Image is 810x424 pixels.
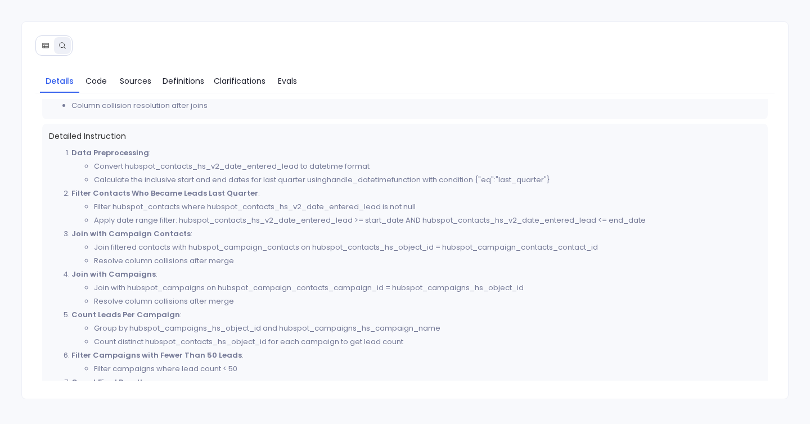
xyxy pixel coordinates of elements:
li: : [71,376,762,403]
span: Definitions [163,75,204,87]
li: Resolve column collisions after merge [94,254,762,268]
strong: Count Leads Per Campaign [71,309,180,320]
span: Clarifications [214,75,265,87]
strong: Data Preprocessing [71,147,149,158]
li: Column collision resolution after joins [71,99,762,112]
li: : [71,349,762,376]
li: : [71,268,762,308]
strong: Join with Campaign Contacts [71,228,191,239]
li: Join with hubspot_campaigns on hubspot_campaign_contacts_campaign_id = hubspot_campaigns_hs_objec... [94,281,762,295]
li: : [71,146,762,187]
span: Detailed Instruction [49,130,762,142]
strong: Count Final Result [71,377,143,387]
strong: Join with Campaigns [71,269,156,279]
li: : [71,187,762,227]
li: Apply date range filter: hubspot_contacts_hs_v2_date_entered_lead >= start_date AND hubspot_conta... [94,214,762,227]
li: Resolve column collisions after merge [94,295,762,308]
code: handle_datetime [327,174,391,185]
li: : [71,308,762,349]
span: Sources [120,75,151,87]
li: : [71,227,762,268]
li: Group by hubspot_campaigns_hs_object_id and hubspot_campaigns_hs_campaign_name [94,322,762,335]
strong: Filter Campaigns with Fewer Than 50 Leads [71,350,242,360]
span: Evals [278,75,297,87]
li: Filter hubspot_contacts where hubspot_contacts_hs_v2_date_entered_lead is not null [94,200,762,214]
li: Filter campaigns where lead count < 50 [94,362,762,376]
span: Details [46,75,74,87]
li: Count distinct hubspot_contacts_hs_object_id for each campaign to get lead count [94,335,762,349]
li: Join filtered contacts with hubspot_campaign_contacts on hubspot_contacts_hs_object_id = hubspot_... [94,241,762,254]
span: Code [85,75,107,87]
li: Calculate the inclusive start and end dates for last quarter using function with condition {"eq":... [94,173,762,187]
strong: Filter Contacts Who Became Leads Last Quarter [71,188,258,199]
li: Convert hubspot_contacts_hs_v2_date_entered_lead to datetime format [94,160,762,173]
